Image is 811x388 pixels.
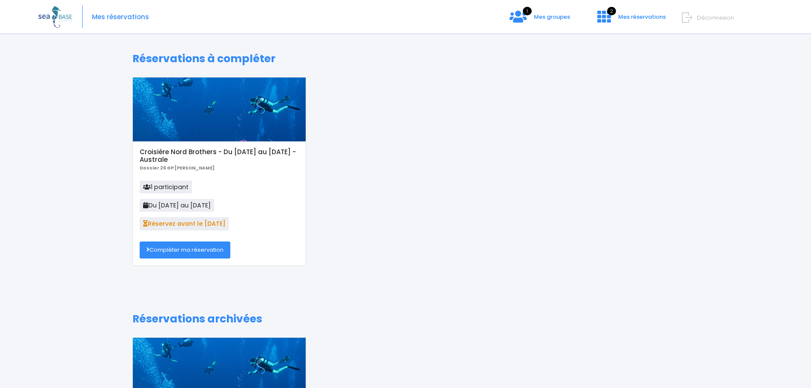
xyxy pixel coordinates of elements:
a: Compléter ma réservation [140,241,230,259]
span: 1 [523,7,532,15]
a: 1 Mes groupes [503,16,577,24]
span: Déconnexion [697,14,734,22]
span: Réservez avant le [DATE] [140,217,229,230]
span: Mes groupes [534,13,570,21]
h1: Réservations à compléter [132,52,679,65]
a: 2 Mes réservations [590,16,671,24]
h5: Croisière Nord Brothers - Du [DATE] au [DATE] - Australe [140,148,298,164]
span: 1 participant [140,181,192,193]
span: Du [DATE] au [DATE] [140,199,214,212]
b: Dossier 26 GP [PERSON_NAME] [140,165,215,171]
span: 2 [607,7,616,15]
h1: Réservations archivées [132,313,679,325]
span: Mes réservations [618,13,666,21]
